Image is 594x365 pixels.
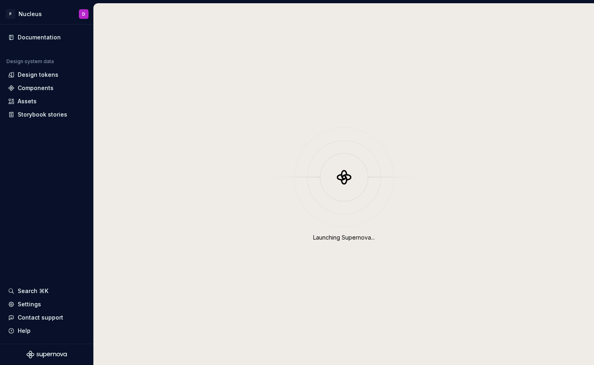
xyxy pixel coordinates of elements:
[5,95,89,108] a: Assets
[5,324,89,337] button: Help
[18,111,67,119] div: Storybook stories
[5,285,89,297] button: Search ⌘K
[6,9,15,19] div: P
[18,314,63,322] div: Contact support
[18,84,54,92] div: Components
[5,108,89,121] a: Storybook stories
[313,234,375,242] div: Launching Supernova...
[18,33,61,41] div: Documentation
[82,11,85,17] div: D
[5,31,89,44] a: Documentation
[18,300,41,308] div: Settings
[27,351,67,359] svg: Supernova Logo
[5,298,89,311] a: Settings
[5,311,89,324] button: Contact support
[18,97,37,105] div: Assets
[18,327,31,335] div: Help
[5,68,89,81] a: Design tokens
[6,58,54,65] div: Design system data
[19,10,42,18] div: Nucleus
[5,82,89,94] a: Components
[18,71,58,79] div: Design tokens
[2,5,92,23] button: PNucleusD
[18,287,48,295] div: Search ⌘K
